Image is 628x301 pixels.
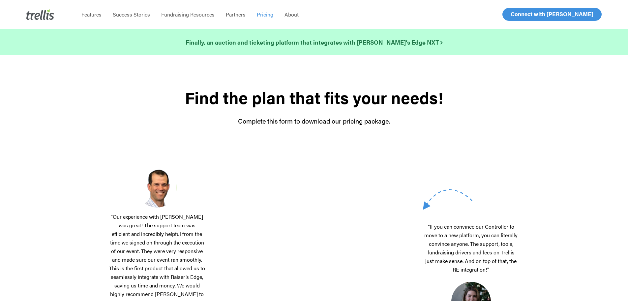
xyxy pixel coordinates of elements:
[502,8,602,21] a: Connect with [PERSON_NAME]
[423,222,519,282] p: "If you can convince our Controller to move to a new platform, you can literally convince anyone....
[257,11,273,18] span: Pricing
[226,11,246,18] span: Partners
[107,11,156,18] a: Success Stories
[137,168,177,207] img: Screenshot-2025-03-18-at-2.39.01%E2%80%AFPM.png
[186,38,442,47] a: Finally, an auction and ticketing platform that integrates with [PERSON_NAME]’s Edge NXT
[76,11,107,18] a: Features
[284,11,299,18] span: About
[113,11,150,18] span: Success Stories
[185,86,443,109] strong: Find the plan that fits your needs!
[81,11,102,18] span: Features
[279,11,304,18] a: About
[26,9,54,20] img: Trellis
[220,11,251,18] a: Partners
[251,11,279,18] a: Pricing
[511,10,593,18] span: Connect with [PERSON_NAME]
[156,11,220,18] a: Fundraising Resources
[109,116,519,126] p: Complete this form to download our pricing package.
[186,38,442,46] strong: Finally, an auction and ticketing platform that integrates with [PERSON_NAME]’s Edge NXT
[161,11,215,18] span: Fundraising Resources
